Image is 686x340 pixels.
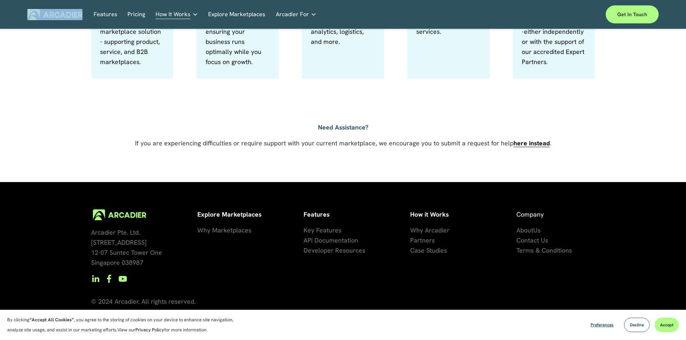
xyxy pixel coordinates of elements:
[516,246,572,254] span: Terms & Conditions
[414,235,435,245] a: artners
[105,275,113,283] a: Facebook
[410,235,414,245] a: P
[94,9,117,20] a: Features
[304,225,341,235] a: Key Features
[304,226,341,234] span: Key Features
[410,246,418,254] span: Ca
[276,9,317,20] a: folder dropdown
[127,9,145,20] a: Pricing
[606,5,659,23] a: Get in touch
[418,245,447,255] a: se Studies
[516,236,548,244] span: Contact Us
[197,226,251,234] span: Why Marketplaces
[533,226,541,234] span: Us
[276,9,309,19] span: Arcadier For
[304,245,365,255] a: Developer Resources
[91,275,100,283] a: LinkedIn
[410,245,418,255] a: Ca
[516,235,548,245] a: Contact Us
[410,226,449,234] span: Why Arcadier
[135,327,164,333] a: Privacy Policy
[7,315,241,335] p: By clicking , you agree to the storing of cookies on your device to enhance site navigation, anal...
[304,246,365,254] span: Developer Resources
[410,210,449,218] strong: How it Works
[418,246,447,254] span: se Studies
[30,317,74,323] strong: “Accept All Cookies”
[516,245,572,255] a: Terms & Conditions
[585,318,619,332] button: Preferences
[516,226,533,234] span: About
[410,236,414,244] span: P
[197,210,261,218] strong: Explore Marketplaces
[304,210,329,218] strong: Features
[591,322,614,328] span: Preferences
[197,225,251,235] a: Why Marketplaces
[304,236,358,244] span: API Documentation
[516,210,544,218] span: Company
[118,275,127,283] a: YouTube
[624,318,650,332] button: Decline
[650,305,686,340] iframe: Chat Widget
[91,228,162,267] span: Arcadier Pte. Ltd. [STREET_ADDRESS] 12-07 Suntec Tower One Singapore 038987
[156,9,198,20] a: folder dropdown
[208,9,265,20] a: Explore Marketplaces
[304,235,358,245] a: API Documentation
[414,236,435,244] span: artners
[27,9,82,20] img: Arcadier
[91,297,196,305] span: © 2024 Arcadier. All rights reserved.
[514,139,550,147] a: here instead
[156,9,190,19] span: How It Works
[318,123,368,131] strong: Need Assistance?
[630,322,644,328] span: Decline
[410,225,449,235] a: Why Arcadier
[91,138,595,148] p: If you are experiencing difficulties or require support with your current marketplace, we encoura...
[516,225,533,235] a: About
